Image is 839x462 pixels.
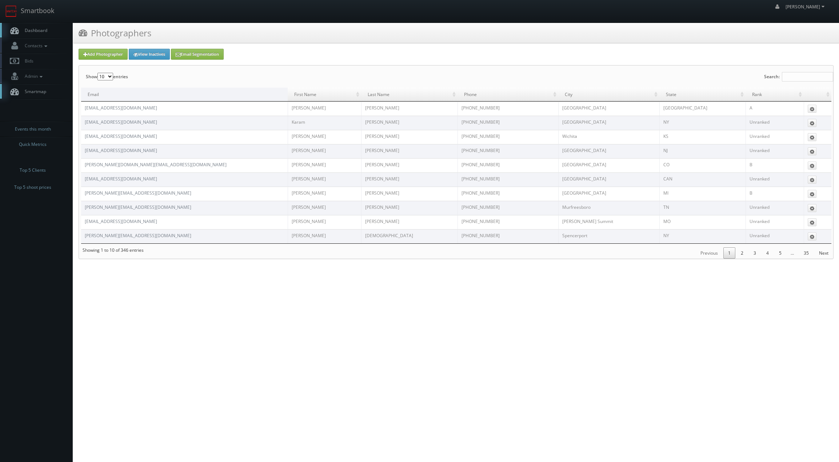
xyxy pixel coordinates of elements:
a: [EMAIL_ADDRESS][DOMAIN_NAME] [85,119,157,125]
td: [PHONE_NUMBER] [458,144,558,158]
a: [EMAIL_ADDRESS][DOMAIN_NAME] [85,147,157,154]
td: [PERSON_NAME] [361,215,458,229]
td: [PERSON_NAME] [288,172,361,187]
td: MO [659,215,746,229]
td: Unranked [746,215,804,229]
td: [PERSON_NAME] [288,101,361,116]
td: [PERSON_NAME] [361,116,458,130]
h3: Photographers [79,27,151,39]
td: [PHONE_NUMBER] [458,130,558,144]
td: Email: activate to sort column descending [81,88,288,101]
td: B [746,187,804,201]
td: KS [659,130,746,144]
td: [PHONE_NUMBER] [458,101,558,116]
td: [GEOGRAPHIC_DATA] [558,158,659,172]
a: 1 [723,247,735,259]
td: [PERSON_NAME] [288,215,361,229]
span: Contacts [21,43,49,49]
span: … [786,250,798,256]
input: Search: [782,72,833,81]
td: Last Name: activate to sort column ascending [361,88,458,101]
td: Unranked [746,144,804,158]
td: Wichita [558,130,659,144]
td: [PERSON_NAME] [361,201,458,215]
td: [PHONE_NUMBER] [458,158,558,172]
span: Top 5 shoot prices [14,184,51,191]
td: Phone: activate to sort column ascending [458,88,558,101]
td: Unranked [746,116,804,130]
select: Showentries [97,73,113,80]
td: [PERSON_NAME] Summit [558,215,659,229]
td: [PHONE_NUMBER] [458,229,558,243]
td: Unranked [746,130,804,144]
a: Previous [696,247,723,259]
td: [DEMOGRAPHIC_DATA] [361,229,458,243]
td: [PHONE_NUMBER] [458,215,558,229]
td: B [746,158,804,172]
td: [PERSON_NAME] [361,101,458,116]
a: [PERSON_NAME][EMAIL_ADDRESS][DOMAIN_NAME] [85,204,191,210]
a: Add Photographer [79,49,128,60]
span: Dashboard [21,27,47,33]
td: [PERSON_NAME] [288,158,361,172]
td: Rank: activate to sort column ascending [746,88,804,101]
a: [PERSON_NAME][DOMAIN_NAME][EMAIL_ADDRESS][DOMAIN_NAME] [85,162,227,168]
a: 2 [736,247,748,259]
a: 4 [762,247,774,259]
td: [PERSON_NAME] [361,130,458,144]
a: Next [814,247,833,259]
a: 3 [749,247,761,259]
td: NY [659,229,746,243]
td: [PERSON_NAME] [288,229,361,243]
a: 5 [774,247,786,259]
td: [PHONE_NUMBER] [458,201,558,215]
td: Unranked [746,229,804,243]
td: CAN [659,172,746,187]
td: [GEOGRAPHIC_DATA] [558,187,659,201]
td: [PERSON_NAME] [361,158,458,172]
td: [GEOGRAPHIC_DATA] [659,101,746,116]
td: [GEOGRAPHIC_DATA] [558,101,659,116]
label: Search: [764,65,833,88]
span: [PERSON_NAME] [786,4,827,10]
td: [PHONE_NUMBER] [458,187,558,201]
td: [GEOGRAPHIC_DATA] [558,172,659,187]
td: First Name: activate to sort column ascending [288,88,361,101]
td: [GEOGRAPHIC_DATA] [558,116,659,130]
span: Admin [21,73,44,79]
div: Showing 1 to 10 of 346 entries [79,244,144,257]
a: Email Segmentation [171,49,224,60]
span: Bids [21,58,33,64]
td: [PERSON_NAME] [361,187,458,201]
td: [PERSON_NAME] [361,144,458,158]
td: [PERSON_NAME] [288,187,361,201]
td: Murfreesboro [558,201,659,215]
span: Events this month [15,126,51,133]
span: Smartmap [21,88,46,95]
a: [EMAIL_ADDRESS][DOMAIN_NAME] [85,218,157,224]
a: [EMAIL_ADDRESS][DOMAIN_NAME] [85,133,157,139]
td: Spencerport [558,229,659,243]
td: Unranked [746,172,804,187]
td: [PHONE_NUMBER] [458,116,558,130]
td: [PERSON_NAME] [361,172,458,187]
a: [PERSON_NAME][EMAIL_ADDRESS][DOMAIN_NAME] [85,232,191,239]
span: Top 5 Clients [20,167,46,174]
td: [PHONE_NUMBER] [458,172,558,187]
a: [PERSON_NAME][EMAIL_ADDRESS][DOMAIN_NAME] [85,190,191,196]
td: NY [659,116,746,130]
td: [GEOGRAPHIC_DATA] [558,144,659,158]
a: 35 [799,247,814,259]
td: NJ [659,144,746,158]
a: [EMAIL_ADDRESS][DOMAIN_NAME] [85,105,157,111]
td: Unranked [746,201,804,215]
td: : activate to sort column ascending [804,88,831,101]
a: [EMAIL_ADDRESS][DOMAIN_NAME] [85,176,157,182]
td: [PERSON_NAME] [288,201,361,215]
td: TN [659,201,746,215]
td: CO [659,158,746,172]
td: [PERSON_NAME] [288,130,361,144]
span: Quick Metrics [19,141,47,148]
a: View Inactives [129,49,170,60]
label: Show entries [86,65,128,88]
